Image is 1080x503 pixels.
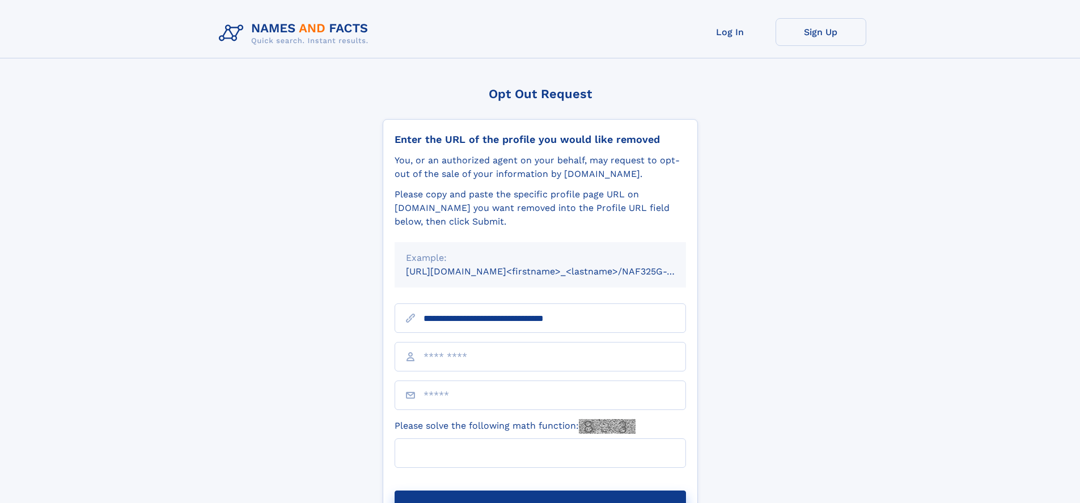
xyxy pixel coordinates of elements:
a: Sign Up [776,18,866,46]
div: Example: [406,251,675,265]
a: Log In [685,18,776,46]
div: Please copy and paste the specific profile page URL on [DOMAIN_NAME] you want removed into the Pr... [395,188,686,229]
div: Enter the URL of the profile you would like removed [395,133,686,146]
img: Logo Names and Facts [214,18,378,49]
div: Opt Out Request [383,87,698,101]
small: [URL][DOMAIN_NAME]<firstname>_<lastname>/NAF325G-xxxxxxxx [406,266,708,277]
div: You, or an authorized agent on your behalf, may request to opt-out of the sale of your informatio... [395,154,686,181]
label: Please solve the following math function: [395,419,636,434]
